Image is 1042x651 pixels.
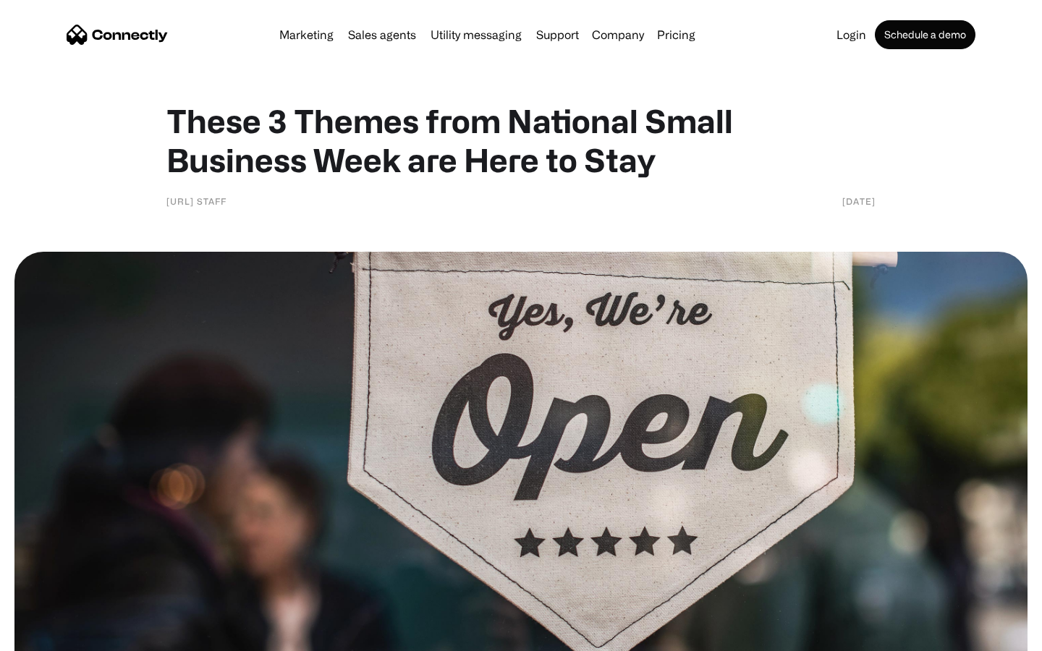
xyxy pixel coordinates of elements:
[166,194,226,208] div: [URL] Staff
[875,20,975,49] a: Schedule a demo
[530,29,585,41] a: Support
[166,101,876,179] h1: These 3 Themes from National Small Business Week are Here to Stay
[425,29,528,41] a: Utility messaging
[29,626,87,646] ul: Language list
[14,626,87,646] aside: Language selected: English
[592,25,644,45] div: Company
[342,29,422,41] a: Sales agents
[651,29,701,41] a: Pricing
[274,29,339,41] a: Marketing
[831,29,872,41] a: Login
[842,194,876,208] div: [DATE]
